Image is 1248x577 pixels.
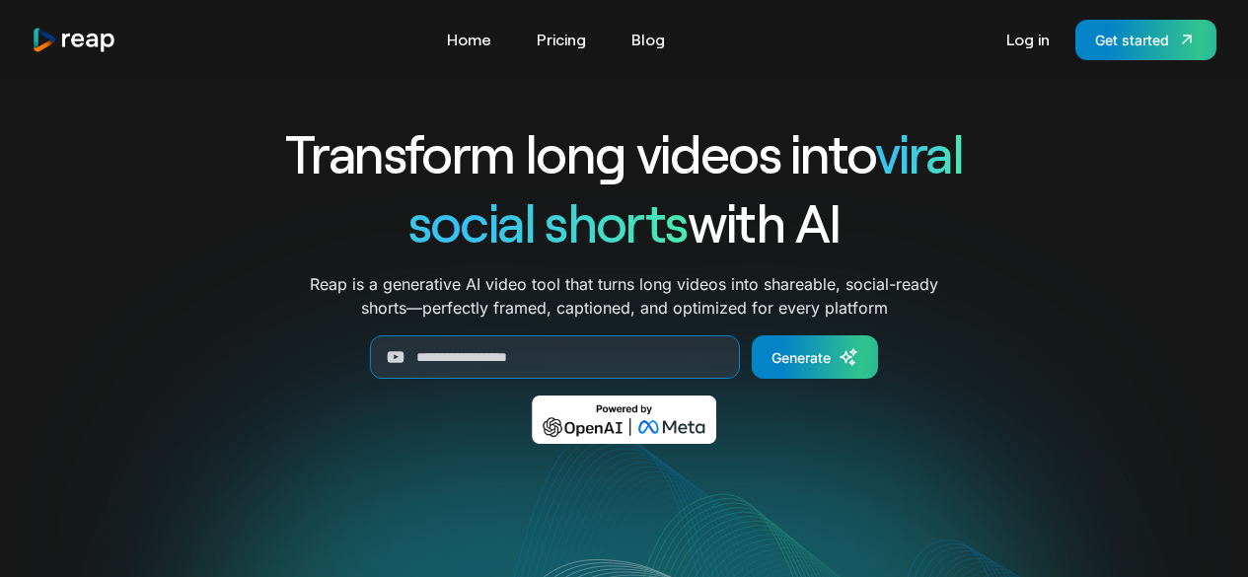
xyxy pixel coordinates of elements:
a: Log in [996,24,1060,55]
img: reap logo [32,27,116,53]
span: social shorts [408,189,688,253]
a: Home [437,24,501,55]
p: Reap is a generative AI video tool that turns long videos into shareable, social-ready shorts—per... [310,272,938,320]
a: Get started [1075,20,1216,60]
div: Generate [771,347,831,368]
a: home [32,27,116,53]
span: viral [875,120,963,184]
form: Generate Form [214,335,1035,379]
a: Pricing [527,24,596,55]
a: Generate [752,335,878,379]
h1: Transform long videos into [214,118,1035,187]
img: Powered by OpenAI & Meta [532,396,716,444]
h1: with AI [214,187,1035,256]
div: Get started [1095,30,1169,50]
a: Blog [622,24,675,55]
